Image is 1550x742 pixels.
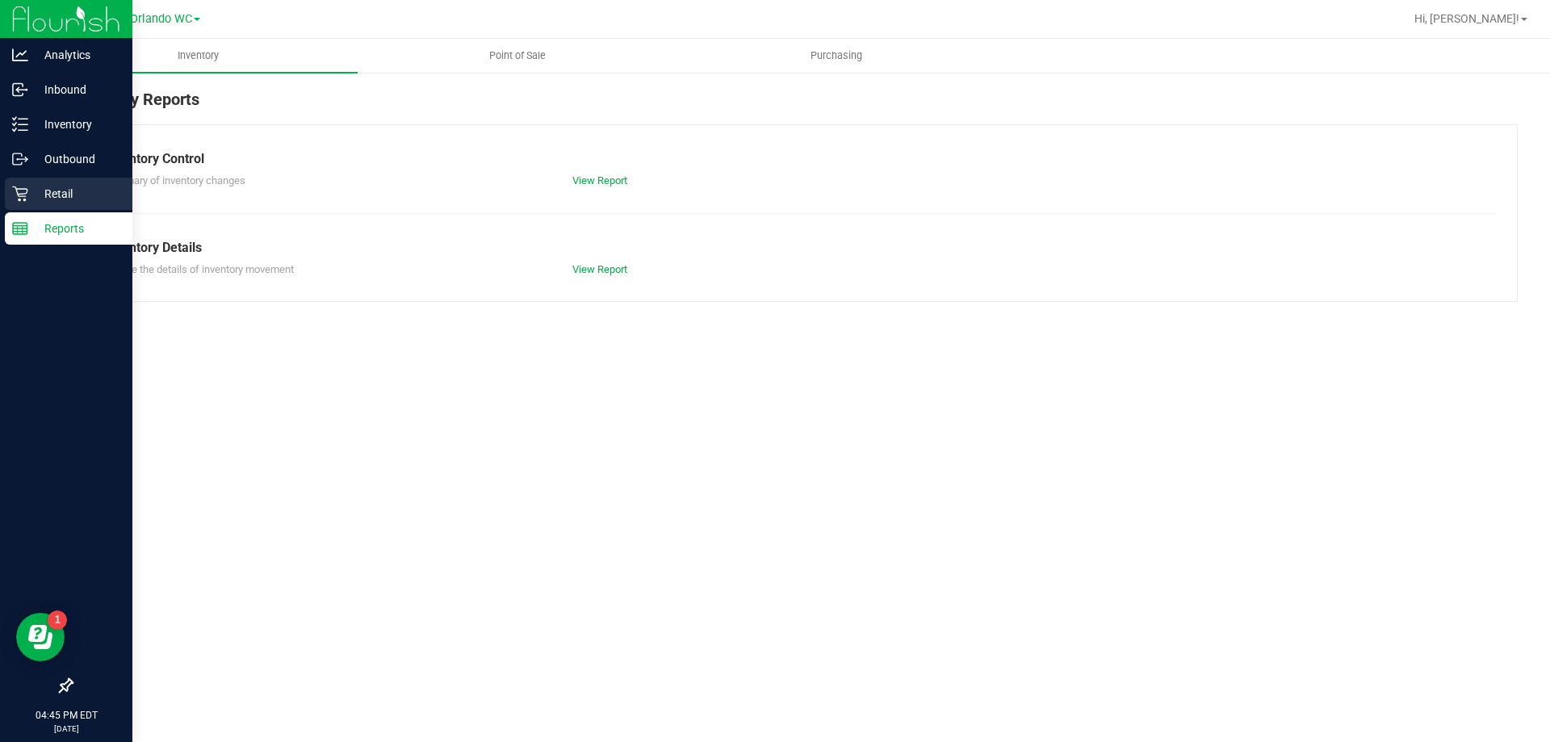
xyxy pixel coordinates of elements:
[572,263,627,275] a: View Report
[572,174,627,187] a: View Report
[104,263,294,275] span: Explore the details of inventory movement
[1414,12,1519,25] span: Hi, [PERSON_NAME]!
[12,47,28,63] inline-svg: Analytics
[28,45,125,65] p: Analytics
[28,80,125,99] p: Inbound
[467,48,568,63] span: Point of Sale
[16,613,65,661] iframe: Resource center
[789,48,884,63] span: Purchasing
[39,39,358,73] a: Inventory
[12,186,28,202] inline-svg: Retail
[104,174,245,187] span: Summary of inventory changes
[130,12,192,26] span: Orlando WC
[104,238,1485,258] div: Inventory Details
[7,723,125,735] p: [DATE]
[28,184,125,203] p: Retail
[358,39,677,73] a: Point of Sale
[28,219,125,238] p: Reports
[28,149,125,169] p: Outbound
[7,708,125,723] p: 04:45 PM EDT
[28,115,125,134] p: Inventory
[104,149,1485,169] div: Inventory Control
[156,48,241,63] span: Inventory
[12,151,28,167] inline-svg: Outbound
[677,39,995,73] a: Purchasing
[12,220,28,237] inline-svg: Reports
[12,82,28,98] inline-svg: Inbound
[71,87,1518,124] div: Inventory Reports
[12,116,28,132] inline-svg: Inventory
[48,610,67,630] iframe: Resource center unread badge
